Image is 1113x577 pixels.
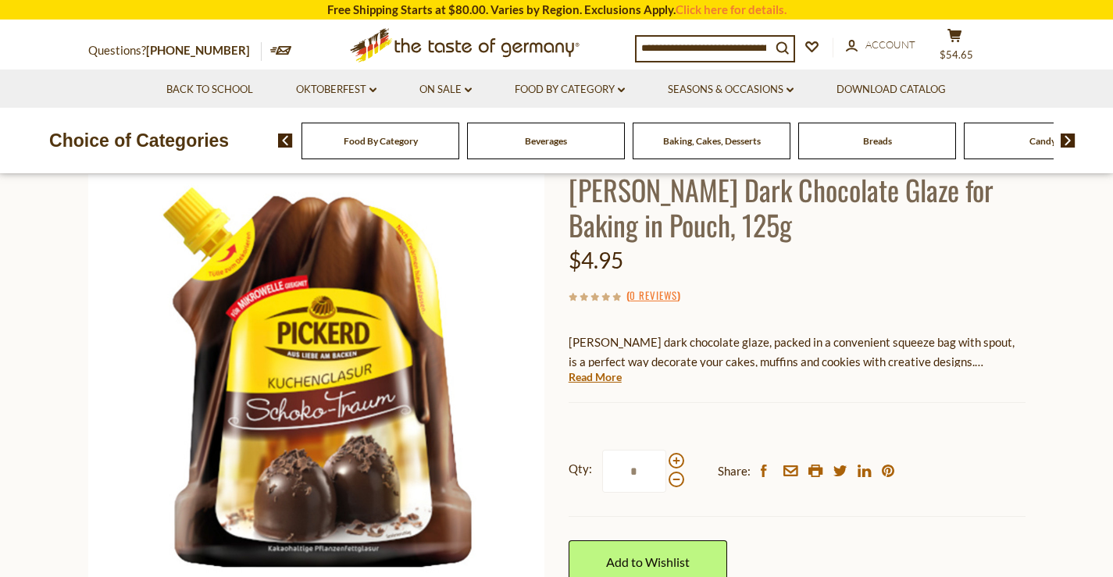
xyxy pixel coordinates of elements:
[718,461,751,481] span: Share:
[602,450,666,493] input: Qty:
[569,333,1026,372] p: [PERSON_NAME] dark chocolate glaze, packed in a convenient squeeze bag with spout, is a perfect w...
[344,135,418,147] a: Food By Category
[278,134,293,148] img: previous arrow
[569,172,1026,242] h1: [PERSON_NAME] Dark Chocolate Glaze for Baking in Pouch, 125g
[846,37,915,54] a: Account
[569,369,622,385] a: Read More
[166,81,253,98] a: Back to School
[940,48,973,61] span: $54.65
[569,459,592,479] strong: Qty:
[1061,134,1076,148] img: next arrow
[663,135,761,147] a: Baking, Cakes, Desserts
[88,41,262,61] p: Questions?
[419,81,472,98] a: On Sale
[296,81,376,98] a: Oktoberfest
[146,43,250,57] a: [PHONE_NUMBER]
[668,81,794,98] a: Seasons & Occasions
[525,135,567,147] a: Beverages
[676,2,787,16] a: Click here for details.
[1029,135,1056,147] a: Candy
[863,135,892,147] a: Breads
[626,287,680,303] span: ( )
[630,287,677,305] a: 0 Reviews
[569,247,623,273] span: $4.95
[865,38,915,51] span: Account
[515,81,625,98] a: Food By Category
[837,81,946,98] a: Download Catalog
[932,28,979,67] button: $54.65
